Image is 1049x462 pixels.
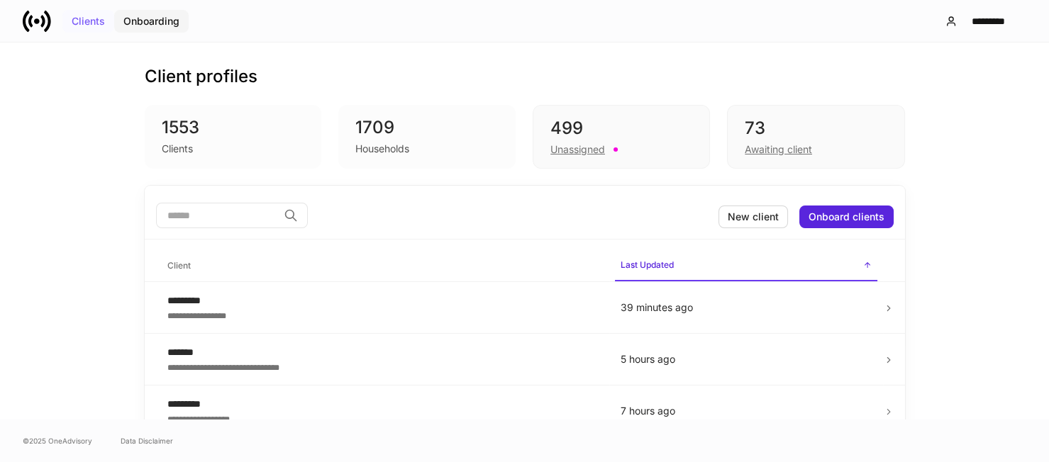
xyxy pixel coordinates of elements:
div: 73Awaiting client [727,105,904,169]
div: Clients [162,142,193,156]
div: Onboard clients [809,212,884,222]
div: Clients [72,16,105,26]
div: 73 [745,117,887,140]
span: Client [162,252,604,281]
button: Clients [62,10,114,33]
p: 7 hours ago [621,404,872,418]
div: 499Unassigned [533,105,710,169]
p: 5 hours ago [621,352,872,366]
p: 39 minutes ago [621,300,872,315]
div: Onboarding [123,16,179,26]
div: Unassigned [550,142,605,157]
a: Data Disclaimer [121,435,173,446]
button: New client [718,205,788,228]
h6: Client [167,259,191,272]
h6: Last Updated [621,258,674,271]
div: 1553 [162,116,305,139]
div: Households [355,142,409,156]
div: 499 [550,117,692,140]
div: New client [728,212,779,222]
div: Awaiting client [745,142,812,157]
div: 1709 [355,116,499,139]
h3: Client profiles [145,65,257,88]
button: Onboarding [114,10,189,33]
span: Last Updated [615,251,877,281]
button: Onboard clients [799,205,894,228]
span: © 2025 OneAdvisory [23,435,92,446]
